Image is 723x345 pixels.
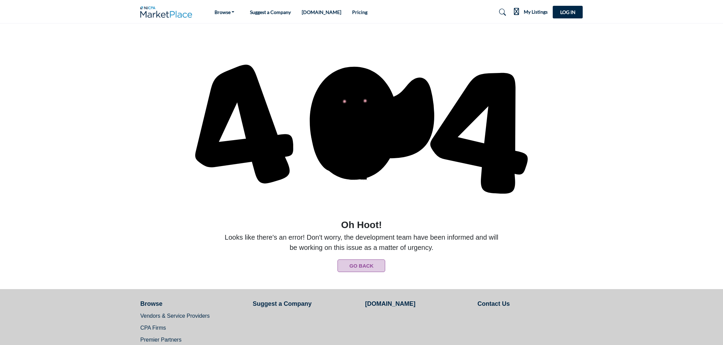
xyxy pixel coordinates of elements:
button: Log In [553,6,583,18]
h5: My Listings [524,9,548,15]
span: Oh Hoot! [223,218,500,232]
div: My Listings [514,8,548,16]
a: Pricing [352,9,367,15]
a: Suggest a Company [253,299,358,309]
a: Browse [140,299,246,309]
a: [DOMAIN_NAME] [302,9,341,15]
a: [DOMAIN_NAME] [365,299,470,309]
p: Looks like there's an error! Don't worry, the development team have been informed and will be wor... [223,218,500,253]
a: Contact Us [477,299,583,309]
a: CPA Firms [140,325,166,331]
a: Browse [210,7,239,17]
a: Suggest a Company [250,9,291,15]
button: Go Back [337,259,385,272]
img: Site Logo [140,6,195,18]
a: Search [492,7,510,18]
a: Vendors & Service Providers [140,313,210,319]
span: Log In [560,9,576,15]
a: Premier Partners [140,337,182,343]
